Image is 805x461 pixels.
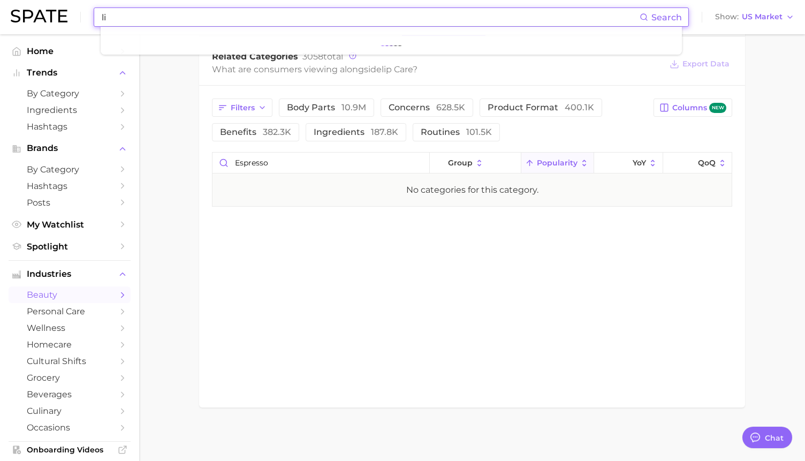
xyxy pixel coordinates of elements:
[9,286,131,303] a: beauty
[389,103,465,112] span: concerns
[27,46,112,56] span: Home
[9,216,131,233] a: My Watchlist
[27,122,112,132] span: Hashtags
[9,369,131,386] a: grocery
[9,194,131,211] a: Posts
[212,99,272,117] button: Filters
[633,158,646,167] span: YoY
[715,14,739,20] span: Show
[27,389,112,399] span: beverages
[9,320,131,336] a: wellness
[421,128,492,137] span: routines
[27,164,112,175] span: by Category
[27,422,112,433] span: occasions
[654,99,732,117] button: Columnsnew
[594,153,663,173] button: YoY
[430,153,521,173] button: group
[27,445,112,455] span: Onboarding Videos
[27,290,112,300] span: beauty
[9,266,131,282] button: Industries
[9,403,131,419] a: culinary
[302,51,343,62] span: total
[9,386,131,403] a: beverages
[742,14,783,20] span: US Market
[663,153,732,173] button: QoQ
[9,118,131,135] a: Hashtags
[466,127,492,137] span: 101.5k
[212,62,662,77] div: What are consumers viewing alongside ?
[302,51,323,62] span: 3058
[9,303,131,320] a: personal care
[212,51,298,62] span: Related Categories
[488,103,594,112] span: product format
[27,406,112,416] span: culinary
[11,10,67,22] img: SPATE
[27,373,112,383] span: grocery
[27,241,112,252] span: Spotlight
[709,103,726,113] span: new
[27,68,112,78] span: Trends
[341,102,366,112] span: 10.9m
[27,356,112,366] span: cultural shifts
[9,43,131,59] a: Home
[27,181,112,191] span: Hashtags
[521,153,594,173] button: Popularity
[436,102,465,112] span: 628.5k
[9,65,131,81] button: Trends
[9,419,131,436] a: occasions
[9,442,131,458] a: Onboarding Videos
[212,153,429,173] input: Search in lip care
[27,88,112,99] span: by Category
[27,220,112,230] span: My Watchlist
[9,140,131,156] button: Brands
[220,128,291,137] span: benefits
[537,158,578,167] span: Popularity
[672,103,726,113] span: Columns
[9,102,131,118] a: Ingredients
[314,128,398,137] span: ingredients
[27,306,112,316] span: personal care
[27,198,112,208] span: Posts
[651,12,682,22] span: Search
[27,105,112,115] span: Ingredients
[9,85,131,102] a: by Category
[101,8,640,26] input: Search here for a brand, industry, or ingredient
[371,127,398,137] span: 187.8k
[9,161,131,178] a: by Category
[698,158,716,167] span: QoQ
[406,184,538,197] div: No categories for this category.
[27,339,112,350] span: homecare
[448,158,473,167] span: group
[27,269,112,279] span: Industries
[9,353,131,369] a: cultural shifts
[263,127,291,137] span: 382.3k
[9,238,131,255] a: Spotlight
[382,64,413,74] span: lip care
[565,102,594,112] span: 400.1k
[231,103,255,112] span: Filters
[27,323,112,333] span: wellness
[712,10,797,24] button: ShowUS Market
[667,57,732,72] button: Export Data
[9,336,131,353] a: homecare
[682,59,730,69] span: Export Data
[27,143,112,153] span: Brands
[287,103,366,112] span: body parts
[9,178,131,194] a: Hashtags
